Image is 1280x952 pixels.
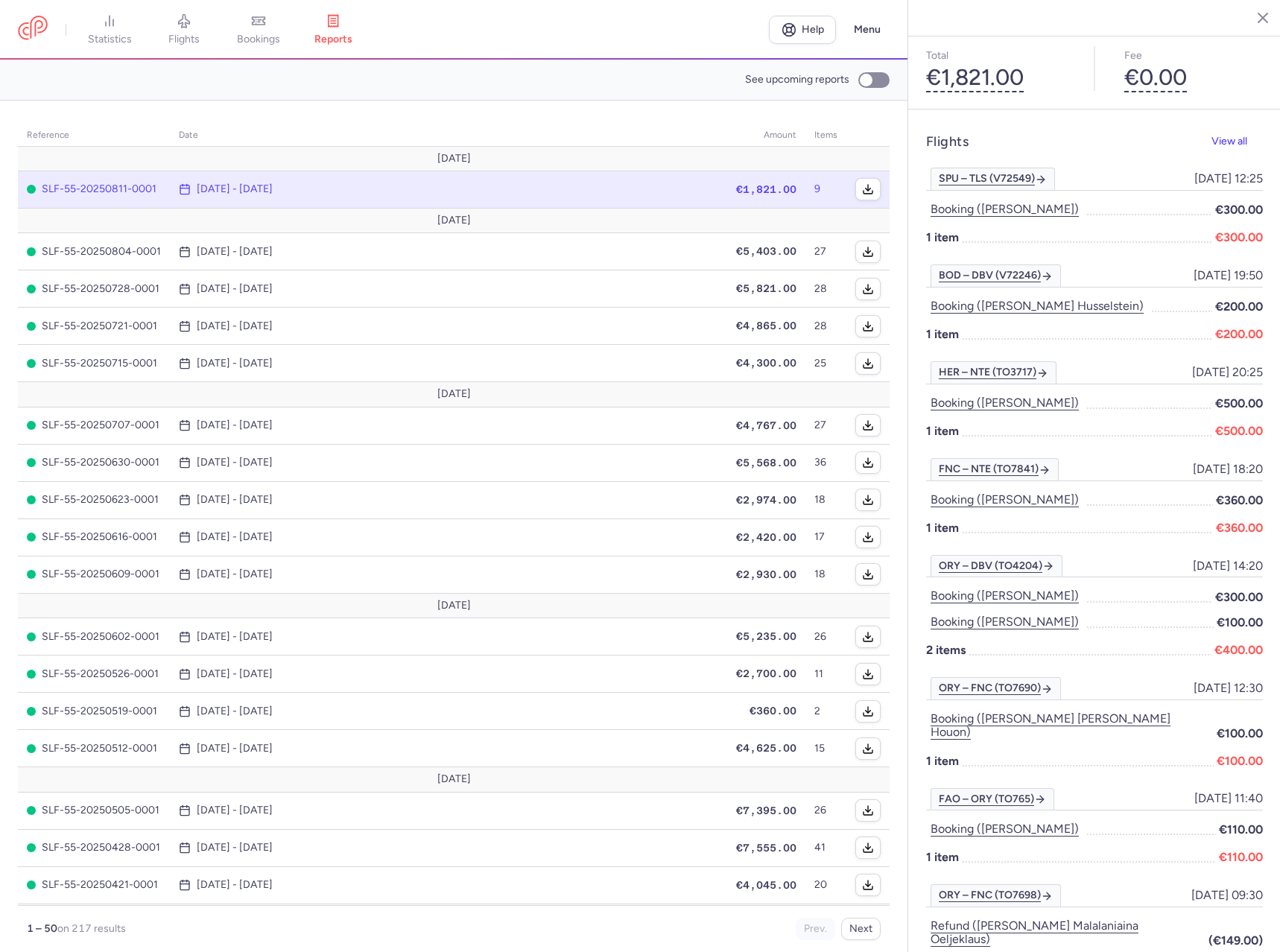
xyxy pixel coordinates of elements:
[1215,422,1263,440] span: €500.00
[197,631,273,643] time: [DATE] - [DATE]
[1193,463,1263,476] span: [DATE] 18:20
[197,457,273,469] time: [DATE] - [DATE]
[750,705,796,717] span: €360.00
[805,233,846,270] td: 27
[736,531,796,543] span: €2,420.00
[805,792,846,829] td: 26
[926,819,1083,839] button: Booking ([PERSON_NAME])
[796,918,835,940] button: Prev.
[1219,848,1263,866] span: €110.00
[1217,724,1263,743] span: €100.00
[736,457,796,469] span: €5,568.00
[926,612,1083,632] button: Booking ([PERSON_NAME])
[1217,613,1263,632] span: €100.00
[931,168,1055,190] a: SPU – TLS (V72549)
[805,618,846,656] td: 26
[197,842,273,854] time: [DATE] - [DATE]
[805,171,846,208] td: 9
[27,705,161,717] span: SLF-55-20250519-0001
[197,246,273,258] time: [DATE] - [DATE]
[926,393,1083,413] button: Booking ([PERSON_NAME])
[197,320,273,332] time: [DATE] - [DATE]
[805,866,846,904] td: 20
[27,457,161,469] span: SLF-55-20250630-0001
[926,228,1263,247] p: 1 item
[197,283,273,295] time: [DATE] - [DATE]
[769,16,836,44] a: Help
[926,65,1024,91] button: €1,821.00
[926,46,1065,65] p: Total
[727,124,805,147] th: amount
[27,879,161,891] span: SLF-55-20250421-0001
[27,631,161,643] span: SLF-55-20250602-0001
[197,183,273,195] time: [DATE] - [DATE]
[197,743,273,755] time: [DATE] - [DATE]
[437,215,471,226] span: [DATE]
[926,133,969,150] h4: Flights
[1215,297,1263,316] span: €200.00
[1194,172,1263,185] span: [DATE] 12:25
[1208,931,1263,950] span: (€149.00)
[1215,200,1263,219] span: €300.00
[314,33,352,46] span: reports
[27,922,57,935] strong: 1 – 50
[805,444,846,481] td: 36
[1219,820,1263,839] span: €110.00
[197,668,273,680] time: [DATE] - [DATE]
[27,419,161,431] span: SLF-55-20250707-0001
[805,407,846,444] td: 27
[736,842,796,854] span: €7,555.00
[296,13,370,46] a: reports
[805,656,846,693] td: 11
[197,805,273,816] time: [DATE] - [DATE]
[926,296,1148,316] button: Booking ([PERSON_NAME] husselstein)
[27,246,161,258] span: SLF-55-20250804-0001
[88,33,132,46] span: statistics
[805,481,846,518] td: 18
[1215,394,1263,413] span: €500.00
[805,904,846,941] td: 5
[926,200,1083,219] button: Booking ([PERSON_NAME])
[237,33,280,46] span: bookings
[1193,559,1263,573] span: [DATE] 14:20
[802,24,824,35] span: Help
[736,879,796,891] span: €4,045.00
[736,630,796,642] span: €5,235.00
[1124,65,1187,91] button: €0.00
[736,805,796,816] span: €7,395.00
[926,325,1263,343] p: 1 item
[27,805,161,816] span: SLF-55-20250505-0001
[197,358,273,369] time: [DATE] - [DATE]
[18,124,170,147] th: reference
[926,848,1263,866] p: 1 item
[736,320,796,331] span: €4,865.00
[168,33,200,46] span: flights
[805,518,846,556] td: 17
[805,124,846,147] th: items
[1194,269,1263,282] span: [DATE] 19:50
[845,16,890,44] button: Menu
[736,357,796,369] span: €4,300.00
[736,282,796,294] span: €5,821.00
[931,555,1062,577] a: ORY – DBV (TO4204)
[1196,127,1263,156] button: View all
[736,245,796,257] span: €5,403.00
[926,422,1263,440] p: 1 item
[437,773,471,785] span: [DATE]
[805,556,846,593] td: 18
[736,183,796,195] span: €1,821.00
[147,13,221,46] a: flights
[27,568,161,580] span: SLF-55-20250609-0001
[931,264,1061,287] a: BOD – DBV (V72246)
[72,13,147,46] a: statistics
[931,884,1061,907] a: ORY – FNC (TO7698)
[805,270,846,308] td: 28
[931,677,1061,699] a: ORY – FNC (TO7690)
[27,358,161,369] span: SLF-55-20250715-0001
[170,124,727,147] th: date
[221,13,296,46] a: bookings
[931,458,1059,480] a: FNC – NTE (TO7841)
[931,788,1054,810] a: FAO – ORY (TO765)
[1191,889,1263,902] span: [DATE] 09:30
[27,743,161,755] span: SLF-55-20250512-0001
